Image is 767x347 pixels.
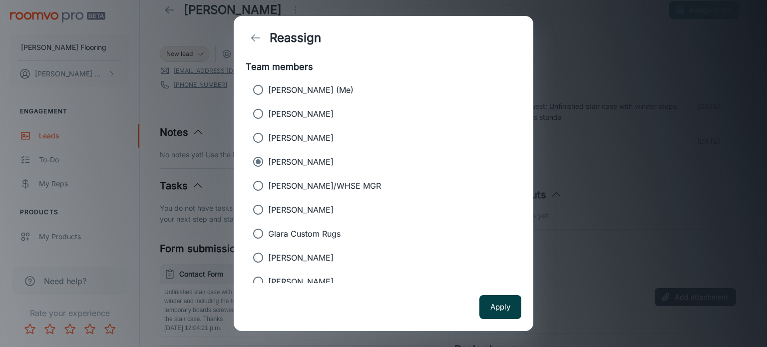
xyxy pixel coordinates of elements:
[268,180,381,192] p: [PERSON_NAME]/WHSE MGR
[268,276,334,288] p: [PERSON_NAME]
[268,228,341,240] p: Glara Custom Rugs
[270,29,321,47] h1: Reassign
[246,28,266,48] button: back
[268,204,334,216] p: [PERSON_NAME]
[268,132,334,144] p: [PERSON_NAME]
[268,84,354,96] p: [PERSON_NAME] (Me)
[268,156,334,168] p: [PERSON_NAME]
[246,60,521,74] h6: Team members
[268,108,334,120] p: [PERSON_NAME]
[479,295,521,319] button: Apply
[268,252,334,264] p: [PERSON_NAME]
